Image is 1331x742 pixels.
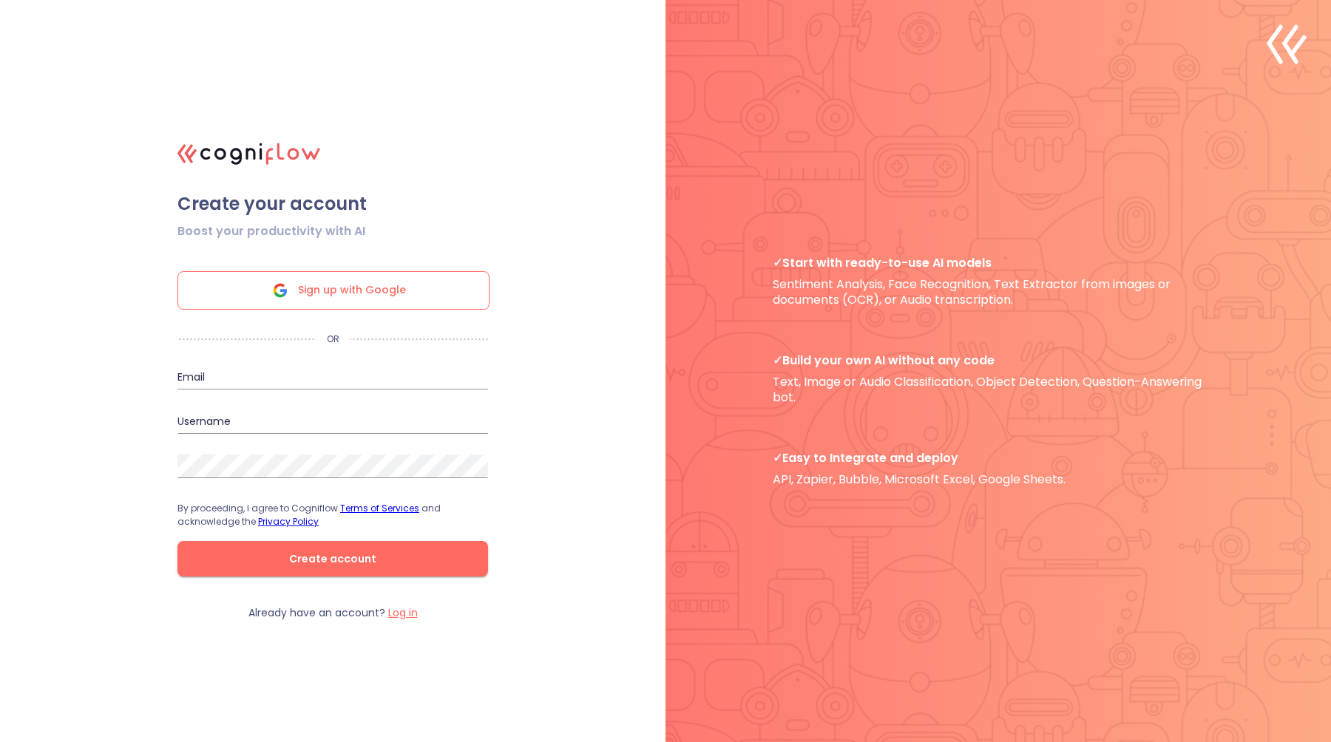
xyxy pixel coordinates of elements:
[773,353,1224,406] p: Text, Image or Audio Classification, Object Detection, Question-Answering bot.
[388,605,418,620] label: Log in
[177,502,488,528] p: By proceeding, I agree to Cogniflow and acknowledge the
[773,450,1224,488] p: API, Zapier, Bubble, Microsoft Excel, Google Sheets.
[316,333,350,345] p: OR
[773,449,782,466] b: ✓
[201,550,464,568] span: Create account
[177,541,488,576] button: Create account
[177,193,488,215] span: Create your account
[773,254,782,271] b: ✓
[258,515,319,528] a: Privacy Policy
[340,502,419,514] a: Terms of Services
[773,255,1224,308] p: Sentiment Analysis, Face Recognition, Text Extractor from images or documents (OCR), or Audio tra...
[773,255,1224,270] span: Start with ready-to-use AI models
[248,606,418,620] p: Already have an account?
[773,352,782,369] b: ✓
[298,272,406,309] span: Sign up with Google
[177,222,365,240] span: Boost your productivity with AI
[177,271,490,310] div: Sign up with Google
[773,450,1224,466] span: Easy to Integrate and deploy
[773,353,1224,368] span: Build your own AI without any code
